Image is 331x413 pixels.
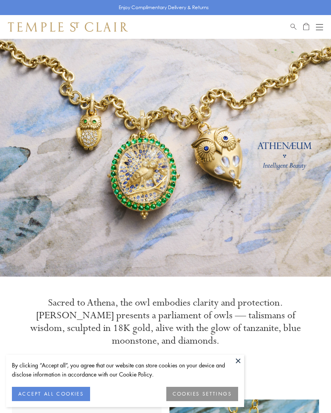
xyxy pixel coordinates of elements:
[12,387,90,401] button: ACCEPT ALL COOKIES
[12,361,238,379] div: By clicking “Accept all”, you agree that our website can store cookies on your device and disclos...
[166,387,238,401] button: COOKIES SETTINGS
[303,22,309,32] a: Open Shopping Bag
[119,4,209,11] p: Enjoy Complimentary Delivery & Returns
[8,22,128,32] img: Temple St. Clair
[24,296,307,347] p: Sacred to Athena, the owl embodies clarity and protection. [PERSON_NAME] presents a parliament of...
[291,22,296,32] a: Search
[316,22,323,32] button: Open navigation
